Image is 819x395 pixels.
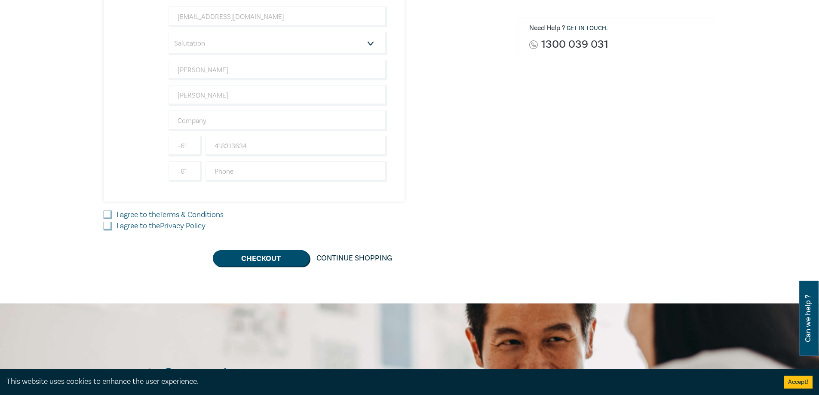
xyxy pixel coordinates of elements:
input: +61 [169,136,202,156]
div: This website uses cookies to enhance the user experience. [6,376,771,387]
button: Checkout [213,250,310,266]
button: Accept cookies [784,376,813,389]
span: Can we help ? [804,286,812,351]
input: Mobile* [206,136,387,156]
a: Get in touch [567,24,606,32]
label: I agree to the [117,209,224,220]
h2: Stay informed. [104,365,307,387]
input: Attendee Email* [169,6,387,27]
a: 1300 039 031 [541,39,608,50]
input: Company [169,110,387,131]
input: First Name* [169,60,387,80]
input: +61 [169,161,202,182]
a: Privacy Policy [160,221,206,231]
input: Phone [206,161,387,182]
h6: Need Help ? . [529,24,709,33]
input: Last Name* [169,85,387,106]
label: I agree to the [117,220,206,232]
a: Continue Shopping [310,250,399,266]
a: Terms & Conditions [159,210,224,220]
